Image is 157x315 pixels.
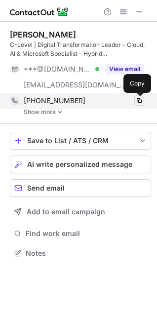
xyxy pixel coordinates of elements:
[27,184,65,192] span: Send email
[105,64,144,74] button: Reveal Button
[10,203,151,221] button: Add to email campaign
[10,246,151,260] button: Notes
[27,137,134,145] div: Save to List / ATS / CRM
[24,109,151,116] a: Show more
[10,179,151,197] button: Send email
[57,109,63,116] img: -
[10,30,76,39] div: [PERSON_NAME]
[10,132,151,150] button: save-profile-one-click
[24,80,126,89] span: [EMAIL_ADDRESS][DOMAIN_NAME]
[24,65,92,74] span: ***@[DOMAIN_NAME]
[10,40,151,58] div: C-Level | Digital Transformation Leader – Cloud, AI & Microsoft Specialist – Hybrid ([GEOGRAPHIC_...
[24,96,85,105] span: [PHONE_NUMBER]
[27,208,105,216] span: Add to email campaign
[27,160,132,168] span: AI write personalized message
[10,156,151,173] button: AI write personalized message
[26,229,147,238] span: Find work email
[10,6,69,18] img: ContactOut v5.3.10
[10,227,151,240] button: Find work email
[26,249,147,258] span: Notes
